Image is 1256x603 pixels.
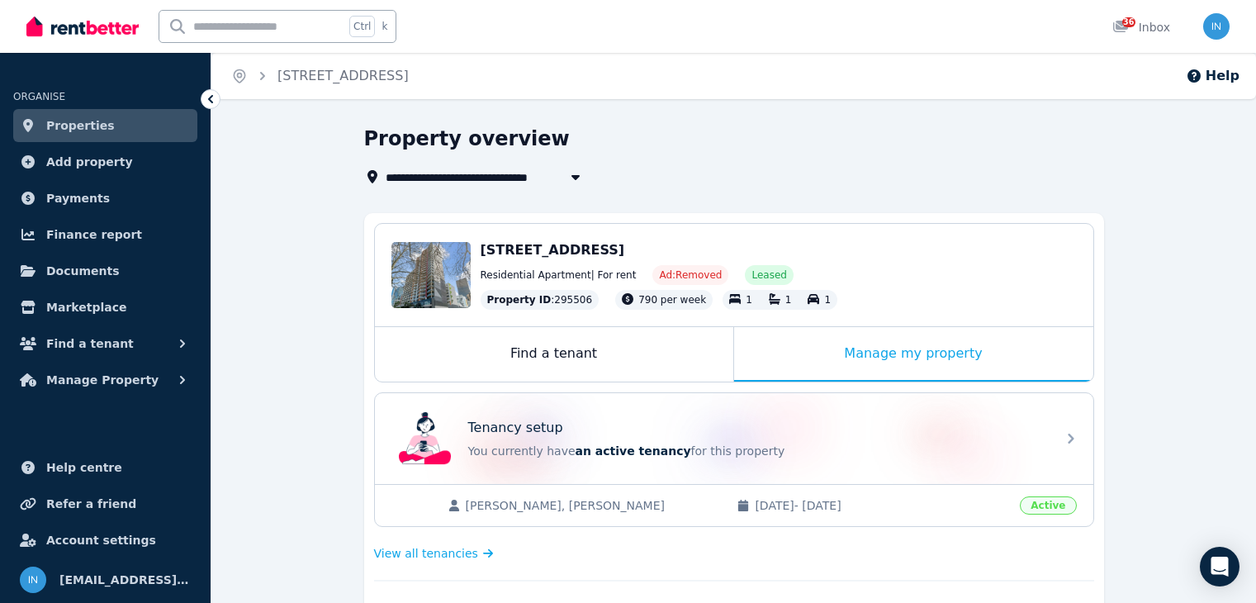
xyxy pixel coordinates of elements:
span: an active tenancy [576,444,691,458]
span: Help centre [46,458,122,477]
a: Documents [13,254,197,287]
button: Manage Property [13,363,197,396]
div: : 295506 [481,290,600,310]
a: Help centre [13,451,197,484]
div: Inbox [1112,19,1170,36]
span: [PERSON_NAME], [PERSON_NAME] [466,497,721,514]
span: k [382,20,387,33]
span: ORGANISE [13,91,65,102]
img: Tenancy setup [399,412,452,465]
span: 1 [746,294,752,306]
a: Add property [13,145,197,178]
a: Properties [13,109,197,142]
button: Find a tenant [13,327,197,360]
span: Ctrl [349,16,375,37]
img: RentBetter [26,14,139,39]
span: [DATE] - [DATE] [755,497,1010,514]
span: Manage Property [46,370,159,390]
a: View all tenancies [374,545,494,562]
span: Payments [46,188,110,208]
span: Marketplace [46,297,126,317]
div: Open Intercom Messenger [1200,547,1239,586]
a: Marketplace [13,291,197,324]
span: Documents [46,261,120,281]
p: You currently have for this property [468,443,1046,459]
a: Tenancy setupTenancy setupYou currently havean active tenancyfor this property [375,393,1093,484]
span: Find a tenant [46,334,134,354]
span: [STREET_ADDRESS] [481,242,625,258]
span: 1 [824,294,831,306]
span: Leased [751,268,786,282]
h1: Property overview [364,126,570,152]
p: Tenancy setup [468,418,563,438]
a: Finance report [13,218,197,251]
div: Find a tenant [375,327,733,382]
span: Property ID [487,293,552,306]
span: Account settings [46,530,156,550]
span: Refer a friend [46,494,136,514]
span: 36 [1122,17,1135,27]
span: 790 per week [638,294,706,306]
span: Properties [46,116,115,135]
nav: Breadcrumb [211,53,429,99]
img: investproperty28@gmail.com [20,567,46,593]
span: Active [1020,496,1076,515]
a: Payments [13,182,197,215]
a: Refer a friend [13,487,197,520]
a: [STREET_ADDRESS] [277,68,409,83]
span: [EMAIL_ADDRESS][DOMAIN_NAME] [59,570,191,590]
button: Help [1186,66,1239,86]
a: Account settings [13,524,197,557]
span: Residential Apartment | For rent [481,268,637,282]
span: Add property [46,152,133,172]
span: Finance report [46,225,142,245]
span: Ad: Removed [659,268,722,282]
img: investproperty28@gmail.com [1203,13,1230,40]
span: 1 [785,294,792,306]
span: View all tenancies [374,545,478,562]
div: Manage my property [734,327,1093,382]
